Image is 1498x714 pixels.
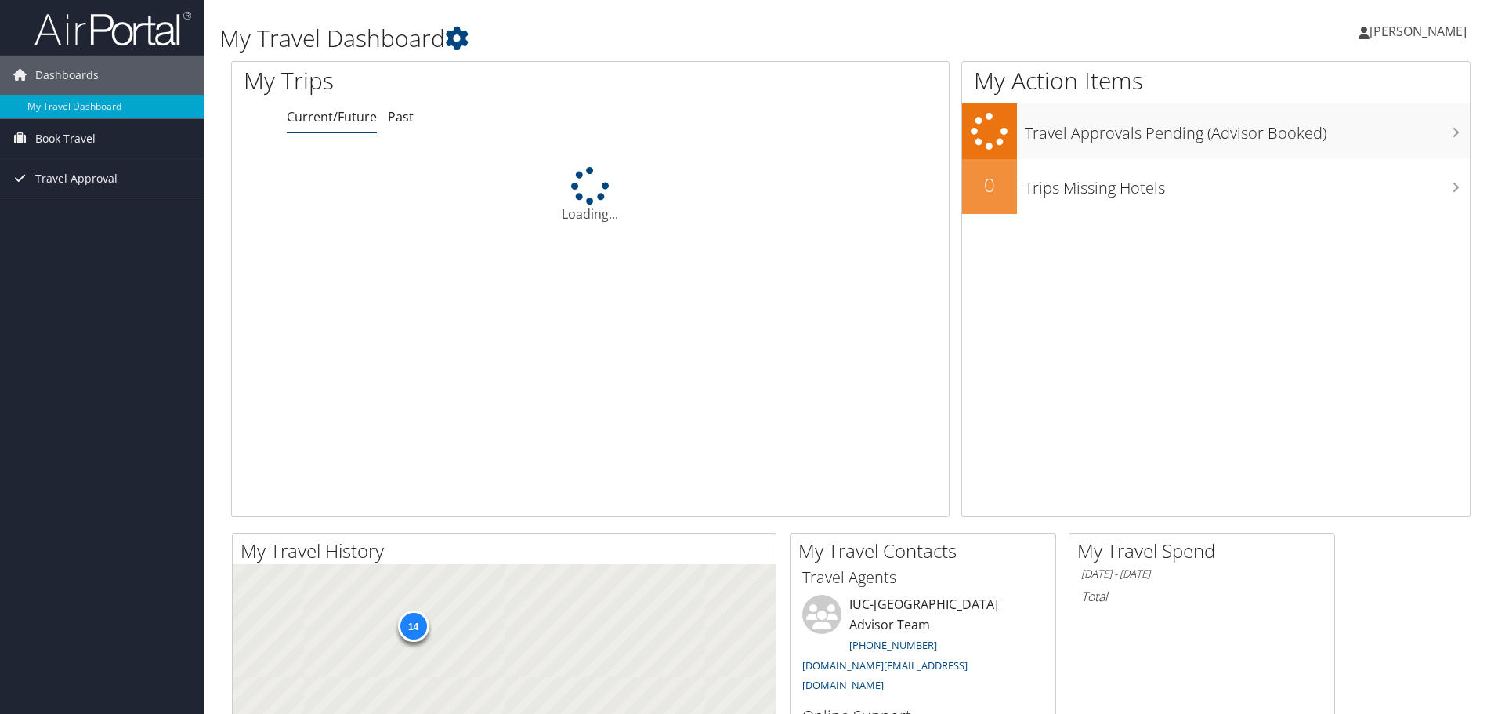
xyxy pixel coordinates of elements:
[35,159,118,198] span: Travel Approval
[219,22,1062,55] h1: My Travel Dashboard
[34,10,191,47] img: airportal-logo.png
[802,567,1044,589] h3: Travel Agents
[962,103,1470,159] a: Travel Approvals Pending (Advisor Booked)
[397,611,429,642] div: 14
[244,64,639,97] h1: My Trips
[962,159,1470,214] a: 0Trips Missing Hotels
[798,538,1055,564] h2: My Travel Contacts
[962,64,1470,97] h1: My Action Items
[241,538,776,564] h2: My Travel History
[35,119,96,158] span: Book Travel
[1081,588,1323,605] h6: Total
[794,595,1051,699] li: IUC-[GEOGRAPHIC_DATA] Advisor Team
[287,108,377,125] a: Current/Future
[849,638,937,652] a: [PHONE_NUMBER]
[1025,169,1470,199] h3: Trips Missing Hotels
[1077,538,1334,564] h2: My Travel Spend
[1025,114,1470,144] h3: Travel Approvals Pending (Advisor Booked)
[962,172,1017,198] h2: 0
[1370,23,1467,40] span: [PERSON_NAME]
[232,167,949,223] div: Loading...
[35,56,99,95] span: Dashboards
[802,658,968,693] a: [DOMAIN_NAME][EMAIL_ADDRESS][DOMAIN_NAME]
[388,108,414,125] a: Past
[1359,8,1482,55] a: [PERSON_NAME]
[1081,567,1323,582] h6: [DATE] - [DATE]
